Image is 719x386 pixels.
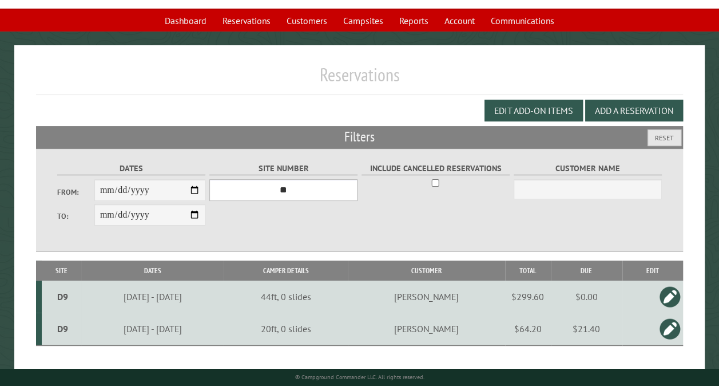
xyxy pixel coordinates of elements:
[209,162,357,175] label: Site Number
[57,211,94,222] label: To:
[551,281,622,313] td: $0.00
[158,10,213,31] a: Dashboard
[46,291,80,302] div: D9
[484,100,583,121] button: Edit Add-on Items
[438,10,482,31] a: Account
[216,10,277,31] a: Reservations
[514,162,662,175] label: Customer Name
[505,313,551,345] td: $64.20
[224,261,348,281] th: Camper Details
[392,10,435,31] a: Reports
[42,261,81,281] th: Site
[81,261,224,281] th: Dates
[224,281,348,313] td: 44ft, 0 slides
[224,313,348,345] td: 20ft, 0 slides
[551,261,622,281] th: Due
[83,291,222,302] div: [DATE] - [DATE]
[36,64,683,95] h1: Reservations
[505,281,551,313] td: $299.60
[295,373,424,381] small: © Campground Commander LLC. All rights reserved.
[348,261,505,281] th: Customer
[362,162,510,175] label: Include Cancelled Reservations
[57,187,94,198] label: From:
[585,100,683,121] button: Add a Reservation
[57,162,205,175] label: Dates
[348,313,505,345] td: [PERSON_NAME]
[505,261,551,281] th: Total
[484,10,561,31] a: Communications
[280,10,334,31] a: Customers
[551,313,622,345] td: $21.40
[648,129,681,146] button: Reset
[336,10,390,31] a: Campsites
[46,323,80,334] div: D9
[83,323,222,334] div: [DATE] - [DATE]
[622,261,684,281] th: Edit
[36,126,683,148] h2: Filters
[348,281,505,313] td: [PERSON_NAME]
